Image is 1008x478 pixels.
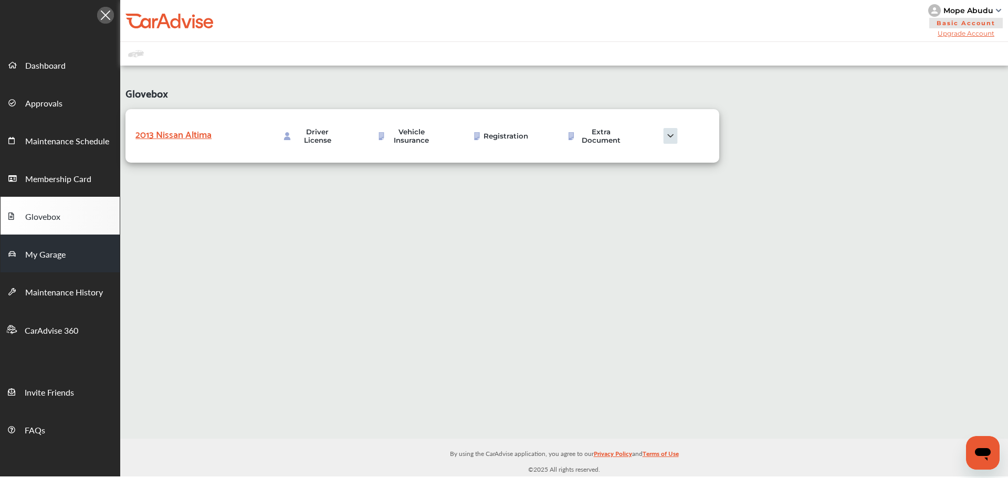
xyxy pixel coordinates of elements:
[1,83,120,121] a: Approvals
[577,128,626,144] span: Extra Document
[25,135,109,148] span: Maintenance Schedule
[293,128,341,144] span: Driver License
[484,132,528,140] span: Registration
[594,448,632,464] a: Privacy Policy
[120,439,1008,476] div: © 2025 All rights reserved.
[929,18,1003,28] span: Basic Account
[379,128,436,144] div: Upload Document
[568,132,574,140] img: Ic_Customdocumentnotuploaded.91d273c3.svg
[996,9,1001,12] img: sCxJUJ+qAmfqhQGDUl18vwLg4ZYJ6CxN7XmbOMBAAAAAElFTkSuQmCC
[379,132,385,140] img: Ic_Customdocumentnotuploaded.91d273c3.svg
[25,424,45,438] span: FAQs
[25,324,78,338] span: CarAdvise 360
[25,97,62,111] span: Approvals
[1,272,120,310] a: Maintenance History
[25,210,60,224] span: Glovebox
[1,46,120,83] a: Dashboard
[25,248,66,262] span: My Garage
[128,47,144,60] img: placeholder_car.fcab19be.svg
[283,128,341,144] div: Upload Document
[473,132,481,140] img: Ic_Customdocumentnotuploaded.91d273c3.svg
[283,132,291,140] img: Ic_Driver%20license.58b2f069.svg
[25,286,103,300] span: Maintenance History
[1,159,120,197] a: Membership Card
[966,436,1000,470] iframe: Button to launch messaging window
[928,29,1004,37] span: Upgrade Account
[928,4,941,17] img: knH8PDtVvWoAbQRylUukY18CTiRevjo20fAtgn5MLBQj4uumYvk2MzTtcAIzfGAtb1XOLVMAvhLuqoNAbL4reqehy0jehNKdM...
[568,128,626,144] div: Upload Document
[1,197,120,235] a: Glovebox
[97,7,114,24] img: Icon.5fd9dcc7.svg
[473,132,528,140] div: Upload Document
[135,125,240,142] div: 2013 Nissan Altima
[120,448,1008,459] p: By using the CarAdvise application, you agree to our and
[943,6,993,15] div: Mope Abudu
[25,173,91,186] span: Membership Card
[25,386,74,400] span: Invite Friends
[644,128,697,144] img: Ic_dropdown.3e6f82a4.svg
[25,59,66,73] span: Dashboard
[387,128,436,144] span: Vehicle Insurance
[643,448,679,464] a: Terms of Use
[1,121,120,159] a: Maintenance Schedule
[125,81,168,102] span: Glovebox
[1,235,120,272] a: My Garage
